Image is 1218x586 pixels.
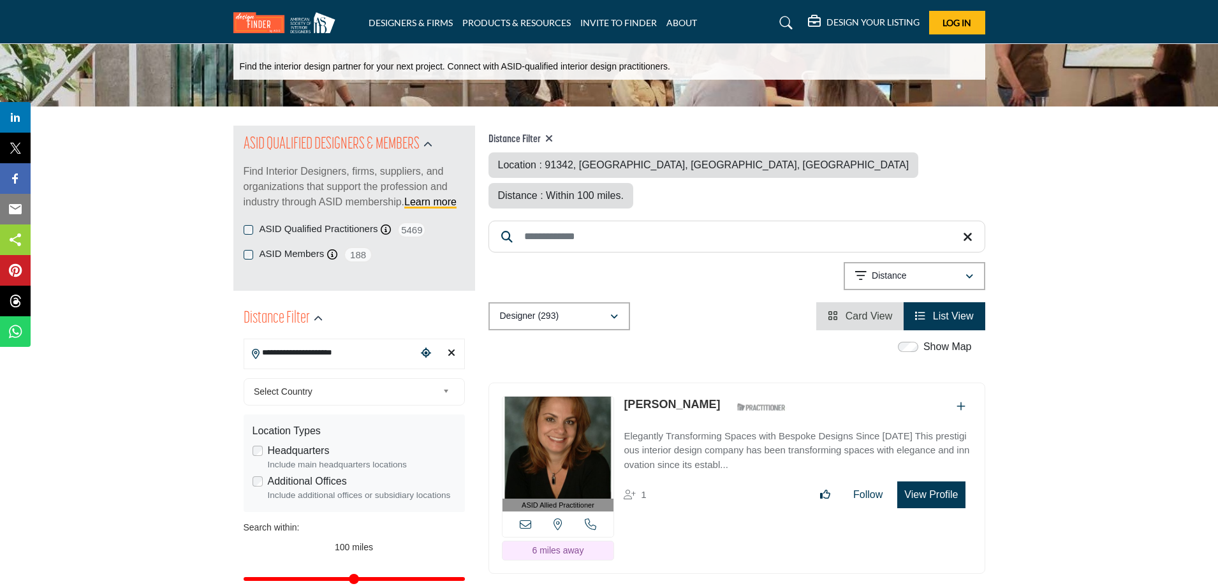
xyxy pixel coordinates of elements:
a: Learn more [404,196,457,207]
div: Include main headquarters locations [268,458,456,471]
p: Find Interior Designers, firms, suppliers, and organizations that support the profession and indu... [244,164,465,210]
div: Include additional offices or subsidiary locations [268,489,456,502]
h2: ASID QUALIFIED DESIGNERS & MEMBERS [244,133,420,156]
a: ASID Allied Practitioner [503,397,614,512]
a: [PERSON_NAME] [624,398,720,411]
span: List View [933,311,974,321]
label: ASID Qualified Practitioners [260,222,378,237]
span: 188 [344,247,372,263]
a: View List [915,311,973,321]
h2: Distance Filter [244,307,310,330]
label: Additional Offices [268,474,347,489]
p: Valerie McDermott [624,396,720,413]
a: INVITE TO FINDER [580,17,657,28]
button: View Profile [897,481,965,508]
label: Headquarters [268,443,330,458]
span: Card View [846,311,893,321]
button: Distance [844,262,985,290]
p: Designer (293) [500,310,559,323]
a: Add To List [957,401,965,412]
button: Like listing [812,482,839,508]
input: ASID Qualified Practitioners checkbox [244,225,253,235]
img: Valerie McDermott [503,397,614,499]
h4: Distance Filter [488,133,985,146]
a: Elegantly Transforming Spaces with Bespoke Designs Since [DATE] This prestigious interior design ... [624,421,971,472]
span: 6 miles away [532,545,583,555]
li: List View [904,302,985,330]
p: Elegantly Transforming Spaces with Bespoke Designs Since [DATE] This prestigious interior design ... [624,429,971,472]
a: Search [767,13,801,33]
a: PRODUCTS & RESOURCES [462,17,571,28]
span: 100 miles [335,542,373,552]
span: 5469 [397,222,426,238]
a: View Card [828,311,892,321]
div: Followers [624,487,646,502]
div: Clear search location [442,340,461,367]
span: Log In [943,17,971,28]
li: Card View [816,302,904,330]
a: ABOUT [666,17,697,28]
input: Search Keyword [488,221,985,253]
div: Search within: [244,521,465,534]
span: 1 [641,489,646,500]
button: Log In [929,11,985,34]
img: Site Logo [233,12,342,33]
div: Choose your current location [416,340,436,367]
span: Distance : Within 100 miles. [498,190,624,201]
div: DESIGN YOUR LISTING [808,15,920,31]
input: ASID Members checkbox [244,250,253,260]
a: DESIGNERS & FIRMS [369,17,453,28]
input: Search Location [244,341,416,365]
span: Location : 91342, [GEOGRAPHIC_DATA], [GEOGRAPHIC_DATA], [GEOGRAPHIC_DATA] [498,159,909,170]
p: Distance [872,270,906,282]
label: ASID Members [260,247,325,261]
span: Select Country [254,384,437,399]
label: Show Map [923,339,972,355]
button: Designer (293) [488,302,630,330]
p: Find the interior design partner for your next project. Connect with ASID-qualified interior desi... [240,61,670,73]
h5: DESIGN YOUR LISTING [826,17,920,28]
img: ASID Qualified Practitioners Badge Icon [732,399,789,415]
button: Follow [845,482,891,508]
span: ASID Allied Practitioner [522,500,594,511]
div: Location Types [253,423,456,439]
